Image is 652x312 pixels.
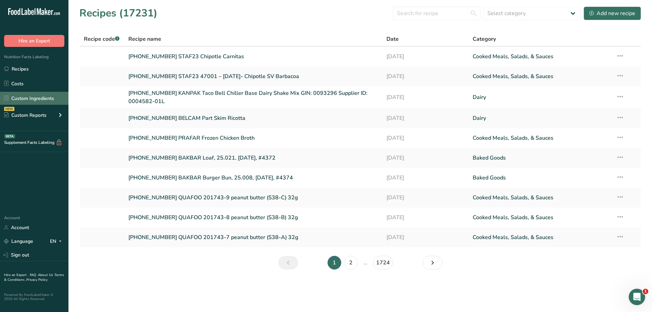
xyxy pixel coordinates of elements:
a: [DATE] [386,230,464,245]
a: Dairy [473,111,608,125]
a: [PHONE_NUMBER] BELCAM Part Skim Ricotta [128,111,379,125]
a: [PHONE_NUMBER] PRAFAR Frozen Chicken Broth [128,131,379,145]
span: Recipe name [128,35,161,43]
div: Custom Reports [4,112,47,119]
a: Dairy [473,89,608,105]
a: [DATE] [386,131,464,145]
span: Date [386,35,399,43]
iframe: Intercom live chat [629,289,645,305]
div: NEW [4,107,14,111]
a: [DATE] [386,190,464,205]
div: BETA [4,134,15,138]
a: [DATE] [386,111,464,125]
button: Hire an Expert [4,35,64,47]
a: Cooked Meals, Salads, & Sauces [473,69,608,84]
a: [DATE] [386,151,464,165]
a: Hire an Expert . [4,273,28,277]
span: Recipe code [84,35,119,43]
a: [DATE] [386,210,464,225]
a: Cooked Meals, Salads, & Sauces [473,49,608,64]
a: Cooked Meals, Salads, & Sauces [473,230,608,245]
span: 1 [643,289,648,294]
a: Cooked Meals, Salads, & Sauces [473,190,608,205]
a: Language [4,235,33,247]
a: Terms & Conditions . [4,273,64,282]
button: Add new recipe [584,7,641,20]
div: Add new recipe [589,9,635,17]
a: [PHONE_NUMBER] QUAFOO 201743-9 peanut butter (S38-C) 32g [128,190,379,205]
a: About Us . [38,273,54,277]
a: Baked Goods [473,171,608,185]
a: [DATE] [386,171,464,185]
input: Search for recipe [393,7,481,20]
a: [DATE] [386,49,464,64]
a: [DATE] [386,69,464,84]
span: Category [473,35,496,43]
a: Page 2. [344,256,358,270]
a: [PHONE_NUMBER] STAF23 Chipotle Carnitas [128,49,379,64]
a: Previous page [278,256,298,270]
a: [PHONE_NUMBER] BAKBAR Loaf, 25.021, [DATE], #4372 [128,151,379,165]
a: [PHONE_NUMBER] QUAFOO 201743-8 peanut butter (S38-B) 32g [128,210,379,225]
a: Page 1724. [373,256,393,270]
a: Cooked Meals, Salads, & Sauces [473,131,608,145]
a: [PHONE_NUMBER] BAKBAR Burger Bun, 25.008, [DATE], #4374 [128,171,379,185]
a: [PHONE_NUMBER] QUAFOO 201743-7 peanut butter (S38-A) 32g [128,230,379,245]
a: [PHONE_NUMBER] STAF23 47001 – [DATE]- Chipotle SV Barbacoa [128,69,379,84]
a: Cooked Meals, Salads, & Sauces [473,210,608,225]
a: Next page [423,256,443,270]
div: Powered By FoodLabelMaker © 2025 All Rights Reserved [4,293,64,301]
div: EN [50,237,64,246]
a: Privacy Policy [26,277,48,282]
h1: Recipes (17231) [79,5,157,21]
a: Baked Goods [473,151,608,165]
a: FAQ . [30,273,38,277]
a: [DATE] [386,89,464,105]
a: [PHONE_NUMBER] KANPAK Taco Bell Chiller Base Dairy Shake Mix GIN: 0093296 Supplier ID: 0004582-01L [128,89,379,105]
